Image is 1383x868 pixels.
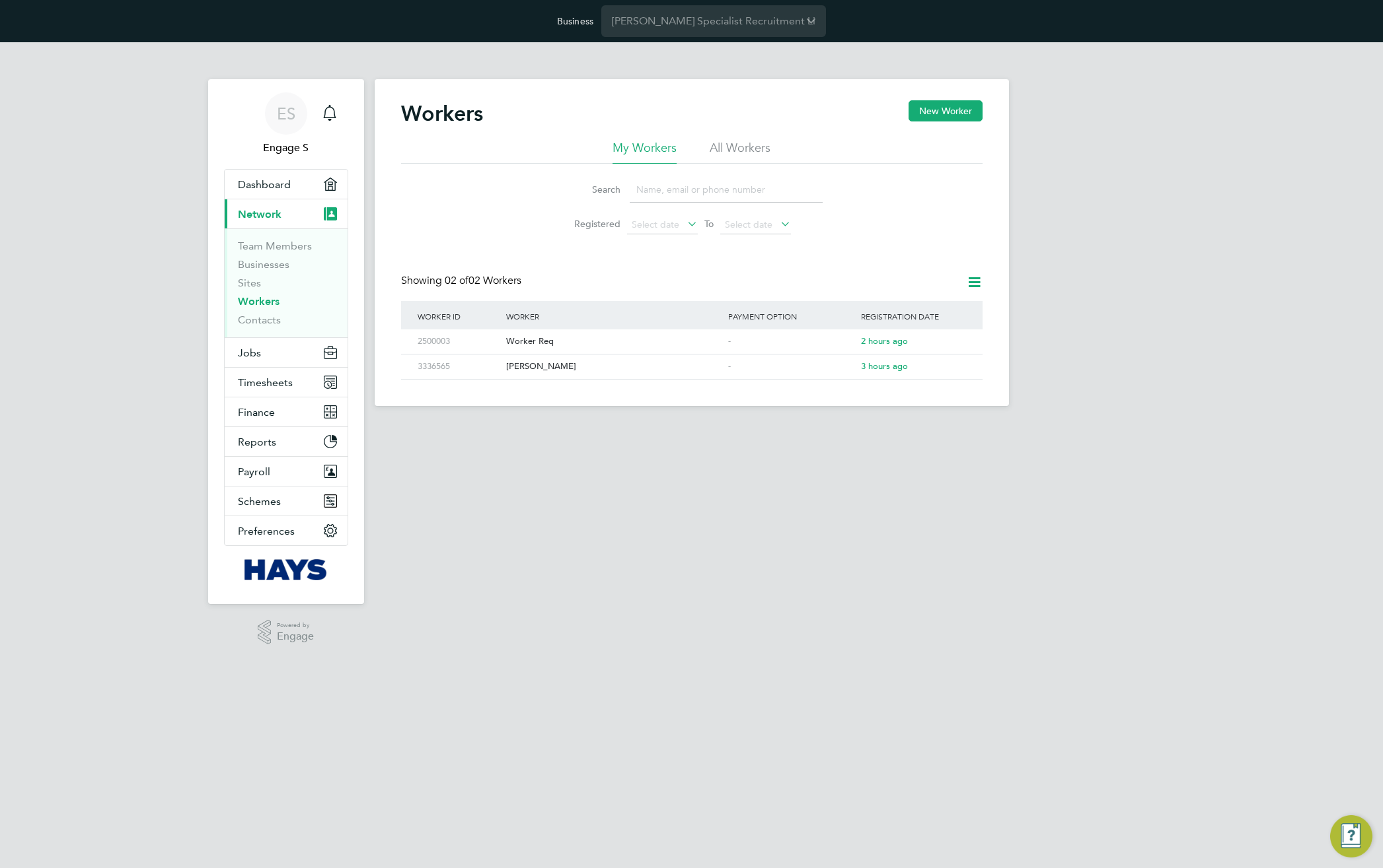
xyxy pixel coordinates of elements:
[238,376,293,389] span: Timesheets
[725,329,858,354] div: -
[861,360,908,372] span: 3 hours ago
[238,295,280,308] a: Workers
[401,100,483,127] h2: Workers
[225,228,348,337] div: Network
[861,335,908,347] span: 2 hours ago
[238,406,275,418] span: Finance
[277,631,314,642] span: Engage
[224,140,348,156] span: Engage S
[238,178,291,191] span: Dashboard
[858,301,969,331] div: Registration Date
[238,314,281,326] a: Contacts
[445,274,521,287] span: 02 Workers
[710,140,770,164] li: All Workers
[414,329,503,354] div: 2500003
[225,457,348,486] button: Payroll
[225,199,348,228] button: Network
[561,218,620,230] label: Registered
[238,436,276,448] span: Reports
[700,215,718,232] span: To
[225,338,348,367] button: Jobs
[503,354,725,379] div: [PERSON_NAME]
[414,329,969,340] a: 2500003Worker Req-2 hours ago
[725,218,772,230] span: Select date
[238,208,281,220] span: Network
[225,170,348,199] a: Dashboard
[224,92,348,156] a: ESEngage S
[445,274,468,287] span: 02 of
[244,559,327,580] img: hays-logo-retina.png
[224,559,348,580] a: Go to home page
[1330,815,1372,857] button: Engage Resource Center
[557,15,593,27] label: Business
[613,140,677,164] li: My Workers
[725,301,858,331] div: Payment Option
[225,486,348,516] button: Schemes
[503,301,725,331] div: Worker
[238,525,295,537] span: Preferences
[225,427,348,456] button: Reports
[225,516,348,545] button: Preferences
[725,354,858,379] div: -
[225,368,348,397] button: Timesheets
[909,100,983,121] button: New Worker
[414,354,503,379] div: 3336565
[414,354,969,365] a: 3336565[PERSON_NAME]-3 hours ago
[414,301,503,331] div: Worker ID
[238,465,270,478] span: Payroll
[258,620,314,645] a: Powered byEngage
[225,397,348,426] button: Finance
[401,274,524,288] div: Showing
[208,79,364,604] nav: Main navigation
[238,277,261,289] a: Sites
[238,240,312,252] a: Team Members
[238,258,289,271] a: Businesses
[277,105,295,122] span: ES
[503,329,725,354] div: Worker Req
[238,495,281,508] span: Schemes
[238,347,261,359] span: Jobs
[277,620,314,631] span: Powered by
[632,218,679,230] span: Select date
[630,177,823,203] input: Name, email or phone number
[561,184,620,195] label: Search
